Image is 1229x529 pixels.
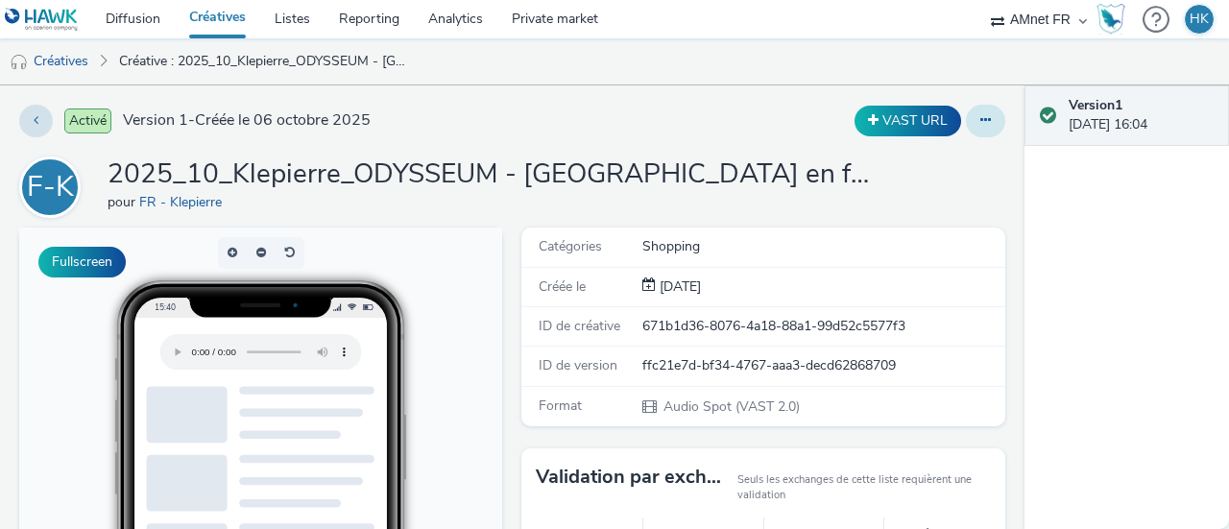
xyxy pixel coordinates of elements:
div: Création 06 octobre 2025, 16:04 [656,277,701,297]
div: F-K [27,160,74,214]
span: Desktop [349,426,392,438]
strong: Version 1 [1069,96,1122,114]
span: Format [539,397,582,415]
a: Créative : 2025_10_Klepierre_ODYSSEUM - [GEOGRAPHIC_DATA] en fête__Odysseum_Multi-devi_Base_Audio... [109,38,417,84]
a: Hawk Academy [1096,4,1133,35]
span: ID de version [539,356,617,374]
div: 671b1d36-8076-4a18-88a1-99d52c5577f3 [642,317,1003,336]
span: Activé [64,108,111,133]
div: ffc21e7d-bf34-4767-aaa3-decd62868709 [642,356,1003,375]
span: ID de créative [539,317,620,335]
button: Fullscreen [38,247,126,277]
div: Dupliquer la créative en un VAST URL [850,106,966,136]
span: pour [108,193,139,211]
h1: 2025_10_Klepierre_ODYSSEUM - [GEOGRAPHIC_DATA] en fête__Odysseum_Multi-devi_Base_Audio_1x1_1 - $NT$ [108,156,876,193]
li: Smartphone [323,397,459,421]
span: QR Code [349,449,395,461]
img: audio [10,53,29,72]
span: 15:40 [135,74,157,84]
span: Smartphone [349,403,411,415]
span: Version 1 - Créée le 06 octobre 2025 [123,109,371,132]
small: Seuls les exchanges de cette liste requièrent une validation [737,472,991,504]
span: [DATE] [656,277,701,296]
div: Shopping [642,237,1003,256]
a: F-K [19,178,88,196]
li: QR Code [323,444,459,467]
span: Catégories [539,237,602,255]
img: undefined Logo [5,8,79,32]
span: Audio Spot (VAST 2.0) [662,397,800,416]
h3: Validation par exchange [536,463,727,492]
img: Hawk Academy [1096,4,1125,35]
li: Desktop [323,421,459,444]
span: Créée le [539,277,586,296]
button: VAST URL [855,106,961,136]
div: [DATE] 16:04 [1069,96,1214,135]
div: HK [1190,5,1209,34]
a: FR - Klepierre [139,193,229,211]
